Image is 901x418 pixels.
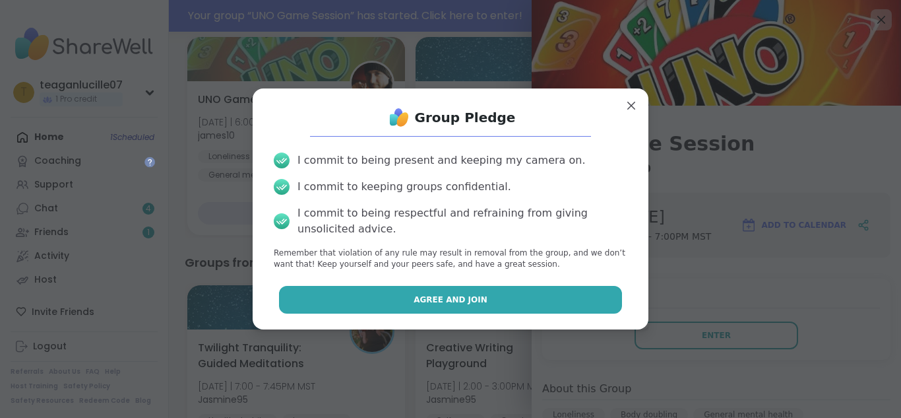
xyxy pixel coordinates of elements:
[415,108,516,127] h1: Group Pledge
[386,104,412,131] img: ShareWell Logo
[414,294,487,306] span: Agree and Join
[297,153,585,168] div: I commit to being present and keeping my camera on.
[279,286,623,314] button: Agree and Join
[297,179,511,195] div: I commit to keeping groups confidential.
[297,205,627,237] div: I commit to being respectful and refraining from giving unsolicited advice.
[274,248,627,270] p: Remember that violation of any rule may result in removal from the group, and we don’t want that!...
[144,157,155,167] iframe: Spotlight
